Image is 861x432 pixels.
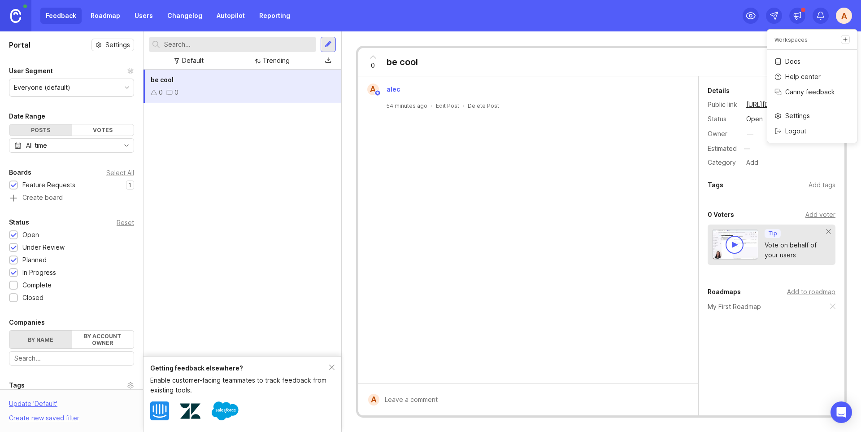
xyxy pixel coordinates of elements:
p: Docs [785,57,800,66]
div: Feature Requests [22,180,75,190]
div: Complete [22,280,52,290]
div: Details [708,85,730,96]
span: alec [387,85,400,93]
a: My First Roadmap [708,302,761,312]
a: Add [739,157,761,168]
img: Canny Home [10,9,21,23]
a: Roadmap [85,8,126,24]
div: open [746,114,763,124]
a: Create a new workspace [841,35,850,44]
label: By name [9,331,72,348]
div: Category [708,158,739,168]
div: Closed [22,293,43,303]
div: Vote on behalf of your users [765,240,826,260]
a: Canny feedback [767,85,857,99]
div: Trending [263,56,290,66]
div: Add tags [809,180,835,190]
div: Tags [9,380,25,391]
div: · [463,102,464,110]
div: 0 [159,88,163,97]
div: Boards [9,167,31,178]
a: [URL][DOMAIN_NAME] [744,99,814,110]
div: User Segment [9,66,53,76]
a: Reporting [254,8,296,24]
div: Under Review [22,242,65,252]
div: Getting feedback elsewhere? [150,363,329,373]
span: 0 [371,61,375,71]
div: Public link [708,100,739,110]
span: Settings [105,40,130,49]
div: Add [744,157,761,168]
p: Canny feedback [785,88,835,97]
div: Reset [117,220,134,225]
div: Roadmaps [708,287,741,297]
div: All time [26,141,47,150]
div: Enable customer-facing teammates to track feedback from existing tools. [150,375,329,395]
div: Votes [72,124,134,136]
div: Planned [22,255,47,265]
img: video-thumbnail-vote-d41b83416815613422e2ca741bf692cc.jpg [712,229,759,260]
input: Search... [14,353,129,363]
div: a [367,84,379,95]
div: 0 [174,88,178,97]
div: 0 Voters [708,209,734,220]
div: Default [182,56,204,66]
div: Update ' Default ' [9,399,57,413]
a: Autopilot [211,8,250,24]
div: a [368,394,379,406]
img: Zendesk logo [180,401,200,421]
h1: Portal [9,40,30,50]
button: Settings [91,39,134,51]
a: Users [129,8,158,24]
a: be cool00 [143,70,341,103]
div: Status [708,114,739,124]
div: Add to roadmap [787,287,835,297]
div: Companies [9,317,45,328]
a: Help center [767,70,857,84]
div: — [741,143,753,154]
div: Select All [106,170,134,175]
a: Settings [767,109,857,123]
div: Date Range [9,111,45,122]
img: member badge [374,90,381,97]
div: Everyone (default) [14,83,70,93]
div: Add voter [805,210,835,220]
div: Delete Post [468,102,499,110]
a: 54 minutes ago [387,102,427,110]
a: Changelog [162,8,208,24]
p: Workspaces [774,36,808,44]
div: be cool [387,56,418,68]
div: Status [9,217,29,228]
div: Open Intercom Messenger [831,401,852,423]
img: Salesforce logo [212,397,239,424]
div: · [431,102,432,110]
svg: toggle icon [119,142,134,149]
img: Intercom logo [150,401,169,420]
a: aalec [362,84,407,95]
label: By account owner [72,331,134,348]
p: Tip [768,230,777,237]
input: Search... [164,40,313,49]
a: Create board [9,194,134,203]
div: Tags [708,180,723,190]
div: Edit Post [436,102,459,110]
div: In Progress [22,268,56,278]
div: Owner [708,129,739,139]
p: Logout [785,127,806,136]
div: — [747,129,753,139]
div: Posts [9,124,72,136]
div: Open [22,230,39,240]
p: Settings [785,111,810,120]
button: a [836,8,852,24]
span: be cool [151,76,174,84]
div: Estimated [708,145,737,152]
a: Docs [767,54,857,69]
p: 1 [129,181,131,189]
p: Help center [785,72,821,81]
div: Create new saved filter [9,413,79,423]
